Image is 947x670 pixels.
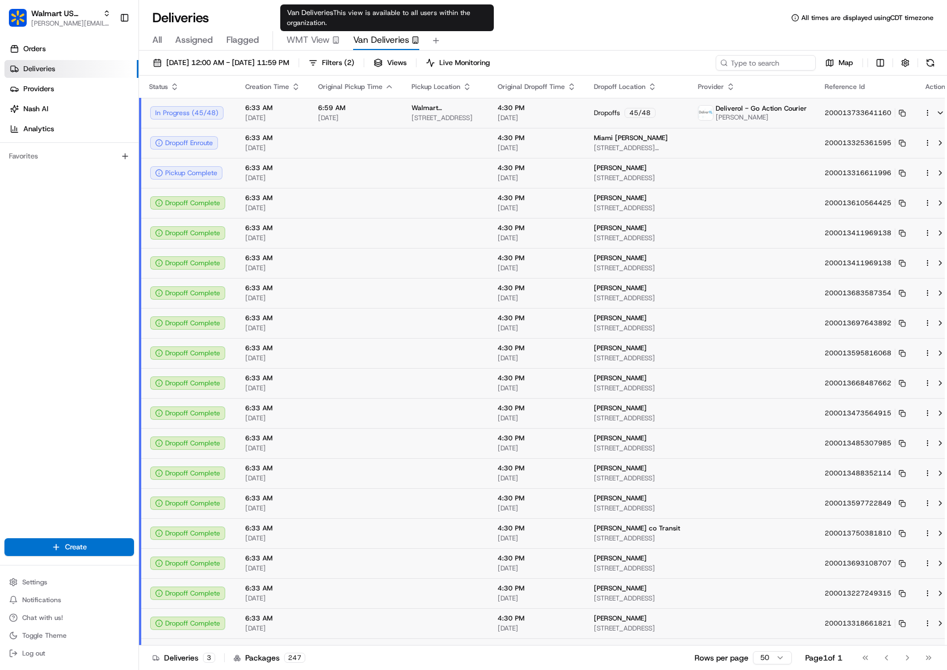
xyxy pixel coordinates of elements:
[594,554,647,563] span: [PERSON_NAME]
[245,354,300,363] span: [DATE]
[31,8,98,19] button: Walmart US Stores
[498,644,576,653] span: 4:30 PM
[245,504,300,513] span: [DATE]
[150,376,225,390] div: Dropoff Complete
[245,344,300,353] span: 6:33 AM
[498,564,576,573] span: [DATE]
[594,224,647,232] span: [PERSON_NAME]
[150,497,225,510] div: Dropoff Complete
[498,384,576,393] span: [DATE]
[594,534,680,543] span: [STREET_ADDRESS]
[498,234,576,242] span: [DATE]
[304,55,359,71] button: Filters(2)
[594,584,647,593] span: [PERSON_NAME]
[698,106,713,120] img: profile_deliverol_nashtms.png
[245,584,300,593] span: 6:33 AM
[245,294,300,302] span: [DATE]
[498,534,576,543] span: [DATE]
[203,653,215,663] div: 3
[825,439,906,448] button: 200013485307985
[150,406,225,420] div: Dropoff Complete
[245,494,300,503] span: 6:33 AM
[411,82,460,91] span: Pickup Location
[801,13,934,22] span: All times are displayed using CDT timezone
[4,610,134,626] button: Chat with us!
[245,644,300,653] span: 6:33 AM
[716,104,807,113] span: Deliverol - Go Action Courier
[245,193,300,202] span: 6:33 AM
[498,224,576,232] span: 4:30 PM
[4,147,134,165] div: Favorites
[498,584,576,593] span: 4:30 PM
[594,444,680,453] span: [STREET_ADDRESS]
[245,204,300,212] span: [DATE]
[245,173,300,182] span: [DATE]
[825,529,906,538] button: 200013750381810
[245,163,300,172] span: 6:33 AM
[245,324,300,332] span: [DATE]
[411,113,480,122] span: [STREET_ADDRESS]
[245,534,300,543] span: [DATE]
[234,652,305,663] div: Packages
[498,314,576,322] span: 4:30 PM
[150,557,225,570] button: Dropoff Complete
[4,40,138,58] a: Orders
[825,229,906,237] button: 200013411969138
[65,542,87,552] span: Create
[825,589,906,598] button: 200013227249315
[498,294,576,302] span: [DATE]
[245,444,300,453] span: [DATE]
[825,409,906,418] button: 200013473564915
[594,414,680,423] span: [STREET_ADDRESS]
[369,55,411,71] button: Views
[150,286,225,300] div: Dropoff Complete
[825,138,906,147] button: 200013325361595
[226,33,259,47] span: Flagged
[318,82,383,91] span: Original Pickup Time
[284,653,305,663] div: 247
[150,587,225,600] div: Dropoff Complete
[594,143,680,152] span: [STREET_ADDRESS][PERSON_NAME]
[498,133,576,142] span: 4:30 PM
[150,466,225,480] button: Dropoff Complete
[825,499,906,508] button: 200013597722849
[624,108,656,118] div: 45 / 48
[245,404,300,413] span: 6:33 AM
[4,4,115,31] button: Walmart US StoresWalmart US Stores[PERSON_NAME][EMAIL_ADDRESS][PERSON_NAME][DOMAIN_NAME]
[152,652,215,663] div: Deliveries
[150,196,225,210] button: Dropoff Complete
[150,316,225,330] div: Dropoff Complete
[594,644,647,653] span: [PERSON_NAME]
[594,204,680,212] span: [STREET_ADDRESS]
[245,234,300,242] span: [DATE]
[4,60,138,78] a: Deliveries
[716,55,816,71] input: Type to search
[23,44,46,54] span: Orders
[280,4,494,31] div: Van Deliveries
[149,82,168,91] span: Status
[150,527,225,540] button: Dropoff Complete
[245,133,300,142] span: 6:33 AM
[23,84,54,94] span: Providers
[322,58,354,68] span: Filters
[4,646,134,661] button: Log out
[23,104,48,114] span: Nash AI
[245,614,300,623] span: 6:33 AM
[150,346,225,360] div: Dropoff Complete
[498,614,576,623] span: 4:30 PM
[594,624,680,633] span: [STREET_ADDRESS]
[594,163,647,172] span: [PERSON_NAME]
[498,204,576,212] span: [DATE]
[245,374,300,383] span: 6:33 AM
[594,384,680,393] span: [STREET_ADDRESS]
[245,224,300,232] span: 6:33 AM
[287,8,470,27] span: This view is available to all users within the organization.
[150,617,225,630] div: Dropoff Complete
[498,143,576,152] span: [DATE]
[498,504,576,513] span: [DATE]
[498,284,576,292] span: 4:30 PM
[152,33,162,47] span: All
[150,256,225,270] button: Dropoff Complete
[22,578,47,587] span: Settings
